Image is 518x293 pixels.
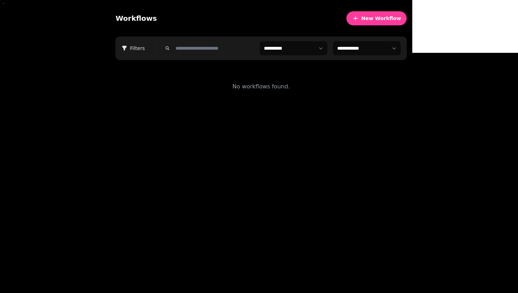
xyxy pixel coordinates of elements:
h2: Workflows [116,13,157,23]
p: No workflows found. [233,82,290,91]
select: Filter workflows by status [333,41,401,55]
button: New Workflow [346,11,407,25]
select: Filter workflows by venue [260,41,327,55]
input: Search workflows by name [173,43,254,53]
span: Filters [122,45,150,52]
span: New Workflow [361,16,401,21]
